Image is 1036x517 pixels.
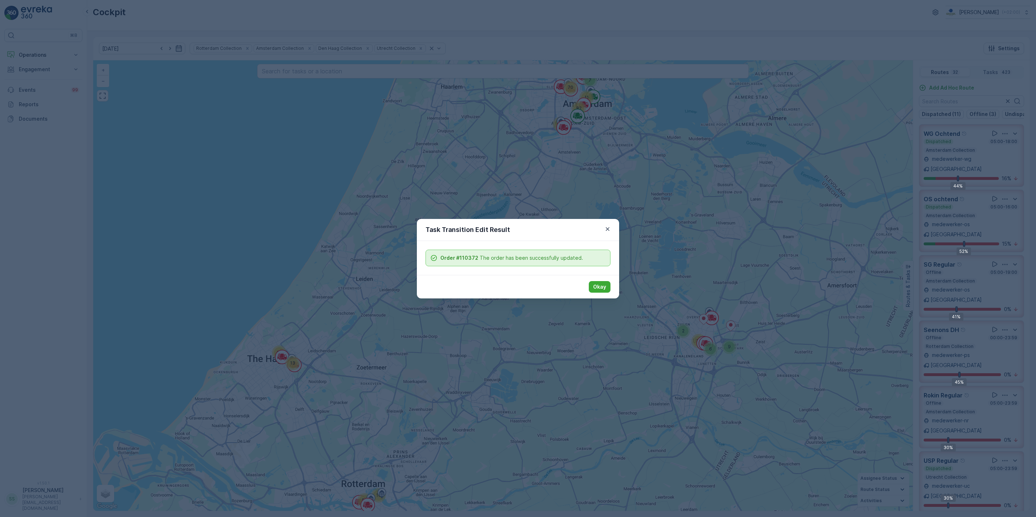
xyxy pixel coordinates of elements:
span: The order has been successfully updated. [440,254,583,262]
div: 41% [949,313,963,321]
div: 30% [941,444,956,452]
div: 30% [941,494,956,502]
div: 45% [952,378,967,386]
p: Task Transition Edit Result [426,225,510,235]
b: Order #110372 [440,255,478,261]
p: Okay [593,283,606,290]
div: 44% [950,182,966,190]
div: 52% [957,247,971,255]
button: Okay [589,281,610,293]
